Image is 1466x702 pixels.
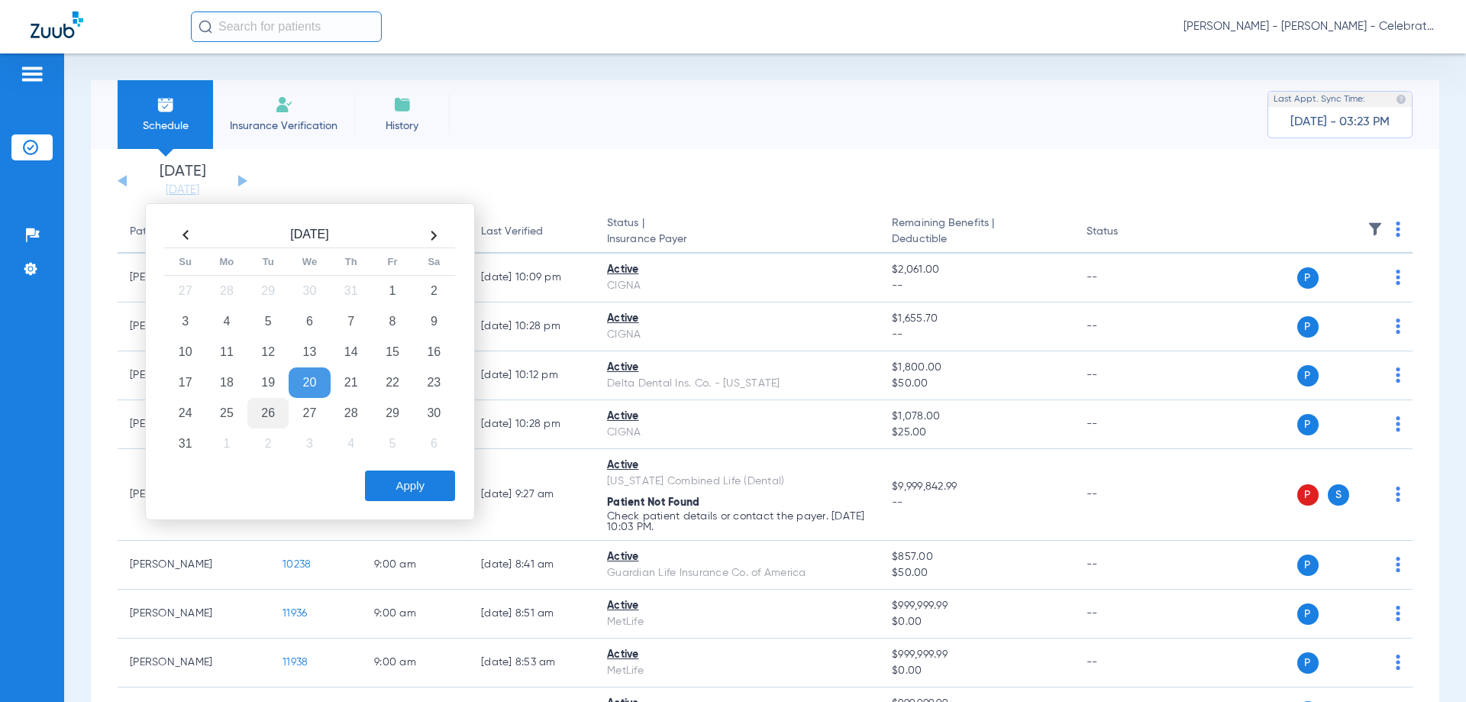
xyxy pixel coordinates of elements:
[607,497,699,508] span: Patient Not Found
[130,224,197,240] div: Patient Name
[607,376,867,392] div: Delta Dental Ins. Co. - [US_STATE]
[31,11,83,38] img: Zuub Logo
[892,549,1061,565] span: $857.00
[892,327,1061,343] span: --
[607,409,867,425] div: Active
[892,565,1061,581] span: $50.00
[283,559,311,570] span: 10238
[880,211,1074,254] th: Remaining Benefits |
[469,639,595,687] td: [DATE] 8:53 AM
[892,598,1061,614] span: $999,999.99
[892,663,1061,679] span: $0.00
[481,224,543,240] div: Last Verified
[607,425,867,441] div: CIGNA
[892,614,1061,630] span: $0.00
[206,223,413,248] th: [DATE]
[118,541,270,590] td: [PERSON_NAME]
[362,639,469,687] td: 9:00 AM
[362,541,469,590] td: 9:00 AM
[224,118,343,134] span: Insurance Verification
[892,262,1061,278] span: $2,061.00
[137,183,228,198] a: [DATE]
[892,360,1061,376] span: $1,800.00
[607,549,867,565] div: Active
[607,311,867,327] div: Active
[469,254,595,302] td: [DATE] 10:09 PM
[607,614,867,630] div: MetLife
[1297,555,1319,576] span: P
[1396,270,1400,285] img: group-dot-blue.svg
[892,278,1061,294] span: --
[607,511,867,532] p: Check patient details or contact the payer. [DATE] 10:03 PM.
[1396,606,1400,621] img: group-dot-blue.svg
[892,479,1061,495] span: $9,999,842.99
[1074,351,1177,400] td: --
[1368,222,1383,237] img: filter.svg
[607,474,867,490] div: [US_STATE] Combined Life (Dental)
[1396,222,1400,237] img: group-dot-blue.svg
[1074,254,1177,302] td: --
[1297,652,1319,674] span: P
[1297,484,1319,506] span: P
[1297,267,1319,289] span: P
[1390,629,1466,702] iframe: Chat Widget
[892,409,1061,425] span: $1,078.00
[1183,19,1435,34] span: [PERSON_NAME] - [PERSON_NAME] - Celebration Pediatric Dentistry
[1328,484,1349,506] span: S
[1274,92,1365,107] span: Last Appt. Sync Time:
[1074,302,1177,351] td: --
[362,590,469,639] td: 9:00 AM
[283,657,308,668] span: 11938
[283,608,307,619] span: 11936
[1074,449,1177,541] td: --
[469,541,595,590] td: [DATE] 8:41 AM
[607,458,867,474] div: Active
[1290,115,1390,130] span: [DATE] - 03:23 PM
[1074,590,1177,639] td: --
[607,278,867,294] div: CIGNA
[118,590,270,639] td: [PERSON_NAME]
[892,231,1061,247] span: Deductible
[1074,400,1177,449] td: --
[607,565,867,581] div: Guardian Life Insurance Co. of America
[469,302,595,351] td: [DATE] 10:28 PM
[892,376,1061,392] span: $50.00
[607,598,867,614] div: Active
[469,590,595,639] td: [DATE] 8:51 AM
[1297,414,1319,435] span: P
[607,360,867,376] div: Active
[607,647,867,663] div: Active
[1396,416,1400,432] img: group-dot-blue.svg
[469,449,595,541] td: [DATE] 9:27 AM
[118,639,270,687] td: [PERSON_NAME]
[130,224,258,240] div: Patient Name
[892,495,1061,511] span: --
[1297,316,1319,338] span: P
[1074,541,1177,590] td: --
[199,20,212,34] img: Search Icon
[1396,367,1400,383] img: group-dot-blue.svg
[365,471,455,501] button: Apply
[1074,211,1177,254] th: Status
[469,351,595,400] td: [DATE] 10:12 PM
[892,311,1061,327] span: $1,655.70
[481,224,583,240] div: Last Verified
[892,425,1061,441] span: $25.00
[129,118,202,134] span: Schedule
[275,95,293,114] img: Manual Insurance Verification
[595,211,880,254] th: Status |
[1396,487,1400,502] img: group-dot-blue.svg
[137,164,228,198] li: [DATE]
[366,118,438,134] span: History
[469,400,595,449] td: [DATE] 10:28 PM
[1396,94,1406,105] img: last sync help info
[607,231,867,247] span: Insurance Payer
[892,647,1061,663] span: $999,999.99
[607,327,867,343] div: CIGNA
[607,663,867,679] div: MetLife
[191,11,382,42] input: Search for patients
[1396,319,1400,334] img: group-dot-blue.svg
[1396,557,1400,572] img: group-dot-blue.svg
[1297,365,1319,387] span: P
